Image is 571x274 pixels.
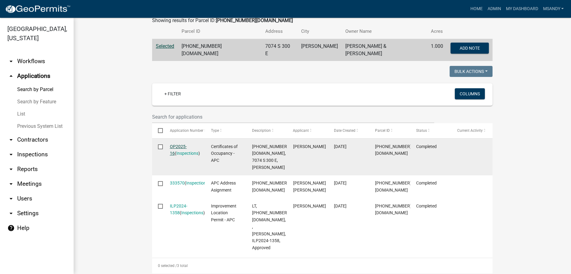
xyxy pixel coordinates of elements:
[152,111,434,123] input: Search for applications
[416,181,437,185] span: Completed
[178,24,262,39] th: Parcel ID
[7,210,15,217] i: arrow_drop_down
[170,180,199,187] div: ( )
[416,144,437,149] span: Completed
[262,24,297,39] th: Address
[416,204,437,208] span: Completed
[170,203,199,217] div: ( )
[152,123,164,138] datatable-header-cell: Select
[375,128,390,133] span: Parcel ID
[468,3,485,15] a: Home
[297,24,342,39] th: City
[450,66,492,77] button: Bulk Actions
[375,144,411,156] span: 017-078-002.CA
[170,143,199,157] div: ( )
[369,123,410,138] datatable-header-cell: Parcel ID
[252,128,270,133] span: Description
[7,72,15,80] i: arrow_drop_up
[211,144,238,163] span: Certificates of Occupancy - APC
[451,123,492,138] datatable-header-cell: Current Activity
[170,181,185,185] a: 333570
[375,204,411,215] span: 017-078-002.CA
[216,17,293,23] strong: [PHONE_NUMBER][DOMAIN_NAME]
[170,144,187,156] a: OP2025-16
[328,123,369,138] datatable-header-cell: Date Created
[7,195,15,202] i: arrow_drop_down
[156,43,174,49] a: Selected
[7,224,15,232] i: help
[159,88,186,99] a: + Filter
[427,24,447,39] th: Acres
[178,39,262,61] td: [PHONE_NUMBER][DOMAIN_NAME]
[455,88,485,99] button: Columns
[211,204,236,223] span: Improvement Location Permit - APC
[540,3,566,15] a: msandy
[7,58,15,65] i: arrow_drop_down
[293,144,326,149] span: Joe Troyer
[186,181,208,185] a: Inspections
[457,128,483,133] span: Current Activity
[410,123,451,138] datatable-header-cell: Status
[7,151,15,158] i: arrow_drop_down
[152,17,492,24] div: Showing results for Parcel ID:
[416,128,427,133] span: Status
[334,128,355,133] span: Date Created
[211,128,219,133] span: Type
[252,144,288,170] span: 017-078-002.CA, 7074 S 300 E, JOE TROYER
[334,181,347,185] span: 11/08/2024
[342,24,427,39] th: Owner Name
[152,258,492,273] div: 3 total
[7,166,15,173] i: arrow_drop_down
[450,43,489,54] button: Add Note
[170,128,203,133] span: Application Number
[293,204,326,208] span: Noah Schwartz
[158,264,177,268] span: 0 selected /
[293,128,309,133] span: Applicant
[246,123,287,138] datatable-header-cell: Description
[164,123,205,138] datatable-header-cell: Application Number
[293,181,326,192] span: Lee Ann Taylor
[7,180,15,188] i: arrow_drop_down
[170,204,187,215] a: ILP2024-1358
[181,210,203,215] a: Inspections
[262,39,297,61] td: 7074 S 300 E
[334,144,347,149] span: 07/29/2025
[334,204,347,208] span: 11/08/2024
[205,123,246,138] datatable-header-cell: Type
[176,151,198,156] a: Inspections
[503,3,540,15] a: My Dashboard
[7,136,15,143] i: arrow_drop_down
[342,39,427,61] td: [PERSON_NAME] & [PERSON_NAME]
[427,39,447,61] td: 1.000
[459,46,480,51] span: Add Note
[375,181,411,192] span: 017-078-002.CA
[297,39,342,61] td: [PERSON_NAME]
[287,123,328,138] datatable-header-cell: Applicant
[211,181,236,192] span: APC Address Asignment
[252,181,288,192] span: 017-078-002.CA
[252,204,288,250] span: LT, 017-078-002.CA, , SCHWARTZ, ILP2024-1358, Approved
[485,3,503,15] a: Admin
